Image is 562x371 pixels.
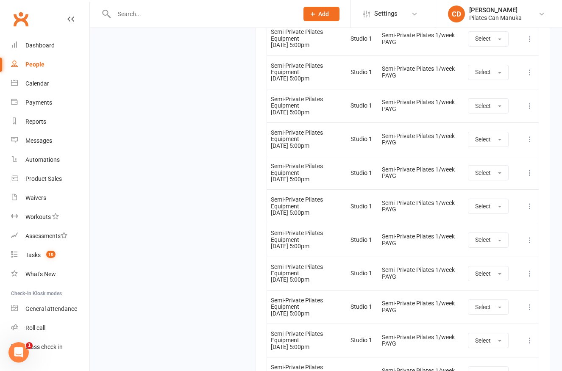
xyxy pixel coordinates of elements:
div: Semi-Private Pilates 1/week PAYG [382,166,460,180]
div: Semi-Private Pilates Equipment [271,331,343,344]
td: [DATE] 5:00pm [267,324,347,357]
div: Assessments [25,233,67,239]
td: [DATE] 5:00pm [267,223,347,256]
div: Semi-Private Pilates Equipment [271,63,343,76]
div: Studio 1 [351,203,374,210]
div: Semi-Private Pilates 1/week PAYG [382,267,460,280]
a: People [11,55,89,74]
button: Select [468,31,509,47]
td: [DATE] 5:00pm [267,156,347,189]
a: Calendar [11,74,89,93]
a: What's New [11,265,89,284]
span: Select [475,236,491,243]
span: Select [475,69,491,75]
div: Semi-Private Pilates 1/week PAYG [382,200,460,213]
a: Clubworx [10,8,31,30]
div: Semi-Private Pilates Equipment [271,297,343,310]
div: Semi-Private Pilates 1/week PAYG [382,133,460,146]
div: Studio 1 [351,304,374,310]
div: People [25,61,45,68]
td: [DATE] 5:00pm [267,189,347,223]
div: Payments [25,99,52,106]
span: 10 [46,251,56,258]
input: Search... [111,8,292,20]
div: Semi-Private Pilates Equipment [271,197,343,210]
div: Semi-Private Pilates Equipment [271,96,343,109]
div: Product Sales [25,175,62,182]
button: Select [468,299,509,315]
div: Studio 1 [351,170,374,176]
button: Select [468,333,509,348]
a: Dashboard [11,36,89,55]
div: Waivers [25,194,46,201]
span: Select [475,102,491,109]
a: Tasks 10 [11,246,89,265]
div: Tasks [25,252,41,258]
button: Select [468,98,509,114]
span: Settings [374,4,398,23]
a: Waivers [11,188,89,208]
div: [PERSON_NAME] [469,6,522,14]
a: Payments [11,93,89,112]
div: Studio 1 [351,102,374,109]
button: Select [468,233,509,248]
div: General attendance [25,305,77,312]
div: Semi-Private Pilates 1/week PAYG [382,233,460,246]
div: Semi-Private Pilates Equipment [271,130,343,143]
div: Calendar [25,80,49,87]
td: [DATE] 5:00pm [267,89,347,122]
div: Class check-in [25,343,63,350]
span: Select [475,169,491,176]
div: Semi-Private Pilates 1/week PAYG [382,334,460,347]
div: Workouts [25,213,51,220]
button: Select [468,132,509,147]
button: Select [468,165,509,180]
span: Select [475,35,491,42]
div: Studio 1 [351,337,374,343]
div: Pilates Can Manuka [469,14,522,22]
a: Automations [11,150,89,169]
a: Class kiosk mode [11,338,89,357]
div: Semi-Private Pilates Equipment [271,230,343,243]
div: Reports [25,118,46,125]
button: Select [468,65,509,80]
span: Select [475,304,491,310]
td: [DATE] 5:00pm [267,290,347,324]
td: [DATE] 5:00pm [267,22,347,55]
div: Semi-Private Pilates 1/week PAYG [382,66,460,79]
div: Studio 1 [351,270,374,277]
div: Dashboard [25,42,55,49]
span: 1 [26,342,33,349]
a: General attendance kiosk mode [11,299,89,318]
a: Workouts [11,208,89,227]
div: Semi-Private Pilates 1/week PAYG [382,99,460,112]
div: Automations [25,156,60,163]
div: Studio 1 [351,69,374,75]
div: Semi-Private Pilates Equipment [271,29,343,42]
button: Add [303,7,339,21]
div: What's New [25,271,56,277]
a: Product Sales [11,169,89,188]
div: Studio 1 [351,136,374,142]
div: CD [448,6,465,22]
iframe: Intercom live chat [8,342,29,363]
div: Semi-Private Pilates 1/week PAYG [382,32,460,45]
div: Roll call [25,324,45,331]
a: Roll call [11,318,89,338]
div: Messages [25,137,52,144]
span: Select [475,337,491,344]
div: Semi-Private Pilates Equipment [271,264,343,277]
div: Studio 1 [351,237,374,243]
div: Semi-Private Pilates Equipment [271,163,343,176]
span: Select [475,203,491,210]
button: Select [468,266,509,281]
div: Studio 1 [351,36,374,42]
span: Select [475,136,491,143]
td: [DATE] 5:00pm [267,257,347,290]
a: Reports [11,112,89,131]
span: Select [475,270,491,277]
div: Semi-Private Pilates 1/week PAYG [382,300,460,313]
td: [DATE] 5:00pm [267,55,347,89]
button: Select [468,199,509,214]
span: Add [318,11,329,17]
